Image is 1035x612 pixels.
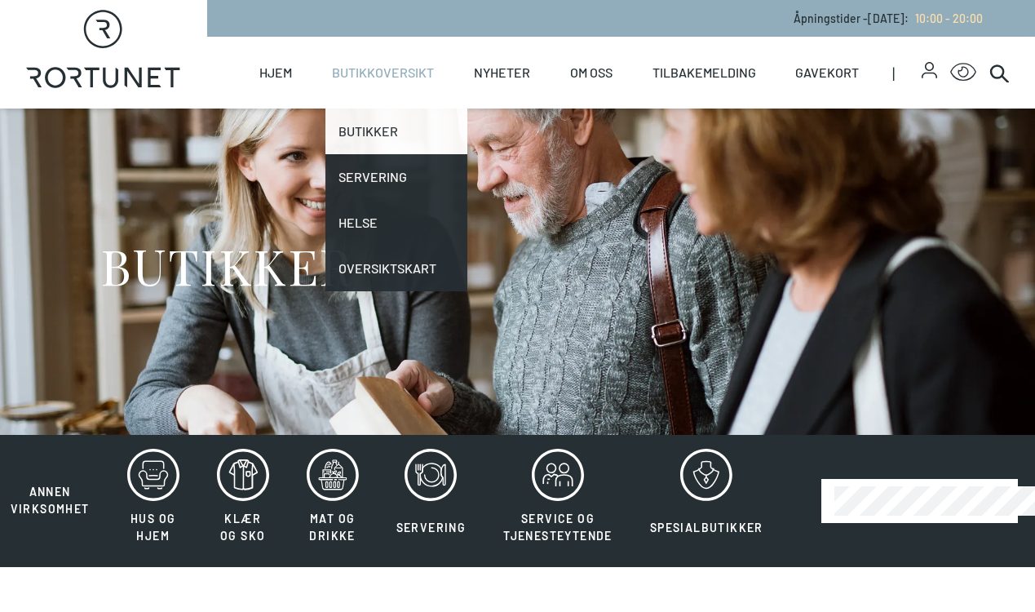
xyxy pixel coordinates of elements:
[633,448,781,554] button: Spesialbutikker
[474,37,530,109] a: Nyheter
[503,512,613,543] span: Service og tjenesteytende
[915,11,983,25] span: 10:00 - 20:00
[351,96,423,109] label: Advertising
[379,448,484,554] button: Servering
[325,109,467,154] a: Butikker
[950,60,976,86] button: Open Accessibility Menu
[325,154,467,200] a: Servering
[11,485,90,516] span: Annen virksomhet
[909,11,983,25] a: 10:00 - 20:00
[325,200,467,246] a: Helse
[613,89,684,115] button: Details
[794,10,983,27] p: Åpningstider - [DATE] :
[892,37,922,109] span: |
[447,97,458,108] input: Analytics
[396,521,467,534] span: Servering
[795,37,859,109] a: Gavekort
[422,44,517,58] span: personal settings.
[100,235,352,296] h1: BUTIKKER
[444,96,507,109] label: Analytics
[309,512,355,543] span: Mat og drikke
[531,97,542,108] input: Essential
[570,37,613,109] a: Om oss
[750,21,856,60] button: Accept
[200,448,286,554] button: Klær og sko
[528,96,590,109] label: Essential
[623,95,660,109] text: Details
[220,512,265,543] span: Klær og sko
[110,448,197,554] button: Hus og hjem
[29,21,64,60] img: Privacy reminder
[325,246,467,291] a: Oversiktskart
[650,521,763,534] span: Spesialbutikker
[869,21,975,60] button: Decline
[130,512,175,543] span: Hus og hjem
[486,448,630,554] button: Service og tjenesteytende
[652,37,756,109] a: Tilbakemelding
[352,97,362,108] input: Advertising
[332,37,434,109] a: Butikkoversikt
[290,448,376,554] button: Mat og drikke
[259,37,292,109] a: Hjem
[84,20,730,61] h3: We use cookies on this site to enhance your user experience. For a complete overview of of all co...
